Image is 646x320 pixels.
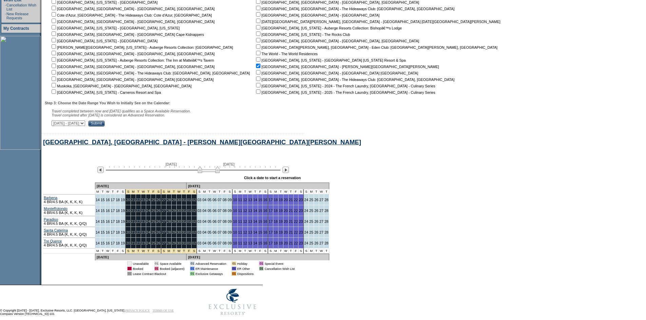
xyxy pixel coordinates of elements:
a: 14 [96,198,100,202]
td: 30 [177,205,182,216]
a: 04 [202,219,207,223]
td: 26 [156,216,161,227]
a: 21 [289,209,293,213]
a: 18 [116,219,120,223]
a: 11 [238,241,242,245]
span: [DATE] [223,162,235,166]
td: 24 [146,205,151,216]
nobr: [GEOGRAPHIC_DATA], [GEOGRAPHIC_DATA] - [GEOGRAPHIC_DATA] [GEOGRAPHIC_DATA] [255,71,418,75]
a: 15 [258,198,262,202]
a: 12 [243,241,247,245]
td: T [314,189,319,194]
a: 11 [238,209,242,213]
td: New Year's 2026/2027 [161,189,167,194]
a: 23 [299,198,303,202]
td: 25 [151,216,156,227]
td: Christmas 2026 [151,189,156,194]
a: 19 [279,219,283,223]
a: 04 [202,209,207,213]
img: Exclusive Resorts [202,285,263,319]
a: 17 [111,209,115,213]
a: 15 [258,241,262,245]
td: 31 [182,194,187,205]
td: 21 [131,205,136,216]
a: 28 [325,219,329,223]
a: 19 [121,198,125,202]
a: 17 [269,219,273,223]
a: 15 [101,209,105,213]
td: W [212,189,217,194]
td: 01 [187,194,192,205]
td: Christmas 2026 [156,189,161,194]
a: 18 [116,198,120,202]
td: F [222,189,227,194]
a: 08 [222,209,227,213]
a: 08 [222,230,227,234]
td: S [298,189,304,194]
a: [GEOGRAPHIC_DATA], [GEOGRAPHIC_DATA] - [PERSON_NAME][GEOGRAPHIC_DATA][PERSON_NAME] [43,138,361,146]
nobr: [DATE][GEOGRAPHIC_DATA][PERSON_NAME], [GEOGRAPHIC_DATA] - [GEOGRAPHIC_DATA] [DATE][GEOGRAPHIC_DAT... [255,20,500,24]
a: 18 [274,198,278,202]
td: T [278,189,283,194]
a: 21 [289,241,293,245]
nobr: [GEOGRAPHIC_DATA], [GEOGRAPHIC_DATA] - The Hideaways Club: [GEOGRAPHIC_DATA], [GEOGRAPHIC_DATA] [255,78,454,82]
nobr: Muskoka, [GEOGRAPHIC_DATA] - [GEOGRAPHIC_DATA], [GEOGRAPHIC_DATA] [50,84,192,88]
a: 10 [233,241,237,245]
span: Travel completed between now and [DATE] qualifies as a Space Available Reservation. [52,109,191,113]
a: 18 [274,241,278,245]
a: 27 [319,219,324,223]
a: 15 [101,241,105,245]
a: 05 [208,219,212,223]
a: Barbena [44,196,57,200]
a: Tre Querce [44,239,62,243]
td: 20 [126,205,131,216]
td: W [283,189,289,194]
a: 17 [269,198,273,202]
a: 09 [228,241,232,245]
td: 21 [131,216,136,227]
a: 18 [274,219,278,223]
a: 27 [319,198,324,202]
a: 24 [304,198,308,202]
a: 16 [263,230,267,234]
td: S [197,189,202,194]
nobr: [GEOGRAPHIC_DATA], [GEOGRAPHIC_DATA] - [GEOGRAPHIC_DATA], [GEOGRAPHIC_DATA] [50,20,215,24]
td: 01 [187,205,192,216]
td: · [5,12,6,20]
a: 28 [325,209,329,213]
a: 20 [284,209,288,213]
a: 13 [248,209,252,213]
td: New Year's 2026/2027 [167,189,172,194]
a: 16 [106,198,110,202]
td: M [273,189,278,194]
a: 12 [243,198,247,202]
td: [DATE] [187,183,329,189]
td: 02 [192,205,197,216]
a: New Release Requests [6,12,28,20]
td: 28 [167,205,172,216]
td: Christmas 2026 [126,189,131,194]
td: Christmas 2026 [131,189,136,194]
a: 20 [284,230,288,234]
td: S [227,189,233,194]
a: 16 [263,209,267,213]
a: 12 [243,230,247,234]
td: 26 [156,205,161,216]
nobr: [GEOGRAPHIC_DATA], [GEOGRAPHIC_DATA] - The Hideaways Club: [GEOGRAPHIC_DATA], [GEOGRAPHIC_DATA] [50,71,250,75]
a: 17 [111,230,115,234]
td: T [207,189,212,194]
a: 17 [269,230,273,234]
a: 11 [238,219,242,223]
td: M [309,189,314,194]
img: Next [282,167,289,173]
nobr: [GEOGRAPHIC_DATA], [US_STATE] - [GEOGRAPHIC_DATA] [US_STATE] Resort & Spa [255,58,406,62]
nobr: [GEOGRAPHIC_DATA], [GEOGRAPHIC_DATA] - [GEOGRAPHIC_DATA] [255,13,379,17]
a: 06 [213,219,217,223]
td: [DATE] [95,183,187,189]
a: 22 [294,219,298,223]
nobr: [GEOGRAPHIC_DATA], [GEOGRAPHIC_DATA] - The Hideaways Club: [GEOGRAPHIC_DATA], [GEOGRAPHIC_DATA] [255,7,454,11]
a: 05 [208,230,212,234]
a: 14 [96,230,100,234]
a: 17 [111,241,115,245]
a: 08 [222,219,227,223]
